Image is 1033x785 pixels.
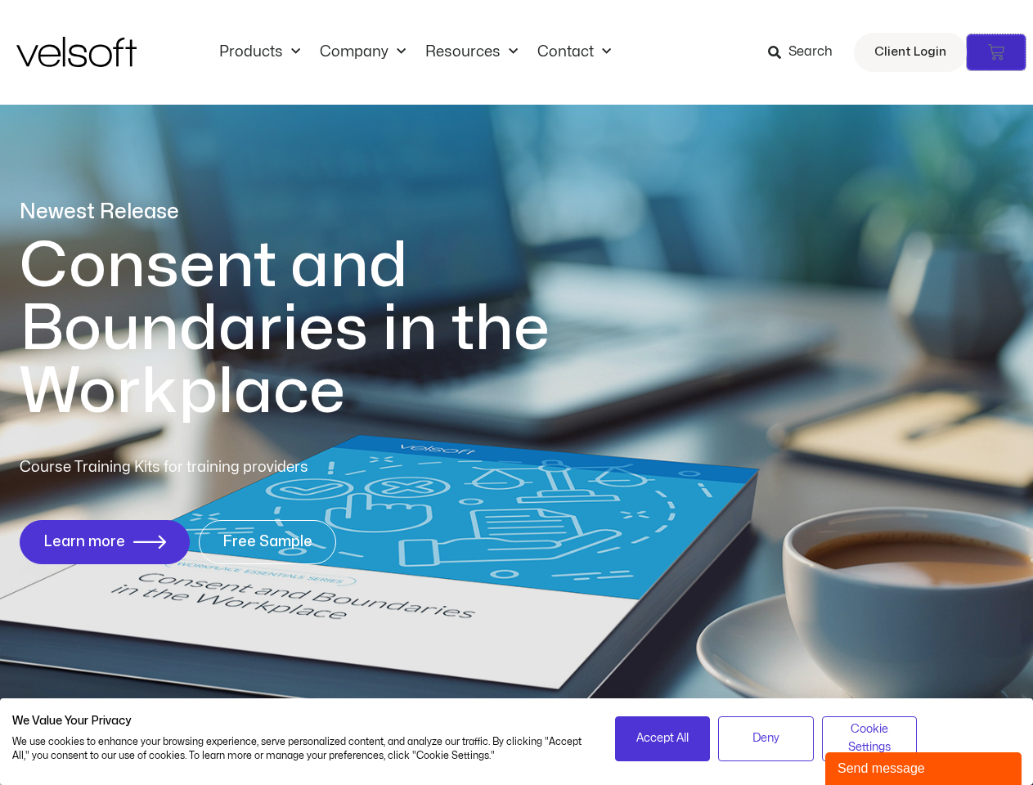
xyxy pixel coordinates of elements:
[833,720,907,757] span: Cookie Settings
[20,235,617,424] h1: Consent and Boundaries in the Workplace
[874,42,946,63] span: Client Login
[20,456,427,479] p: Course Training Kits for training providers
[636,729,689,747] span: Accept All
[310,43,415,61] a: CompanyMenu Toggle
[20,198,617,227] p: Newest Release
[768,38,844,66] a: Search
[718,716,814,761] button: Deny all cookies
[752,729,779,747] span: Deny
[615,716,711,761] button: Accept all cookies
[788,42,833,63] span: Search
[43,534,125,550] span: Learn more
[199,520,336,564] a: Free Sample
[209,43,621,61] nav: Menu
[222,534,312,550] span: Free Sample
[16,37,137,67] img: Velsoft Training Materials
[20,520,190,564] a: Learn more
[12,714,591,729] h2: We Value Your Privacy
[209,43,310,61] a: ProductsMenu Toggle
[528,43,621,61] a: ContactMenu Toggle
[825,749,1025,785] iframe: chat widget
[415,43,528,61] a: ResourcesMenu Toggle
[854,33,967,72] a: Client Login
[822,716,918,761] button: Adjust cookie preferences
[12,735,591,763] p: We use cookies to enhance your browsing experience, serve personalized content, and analyze our t...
